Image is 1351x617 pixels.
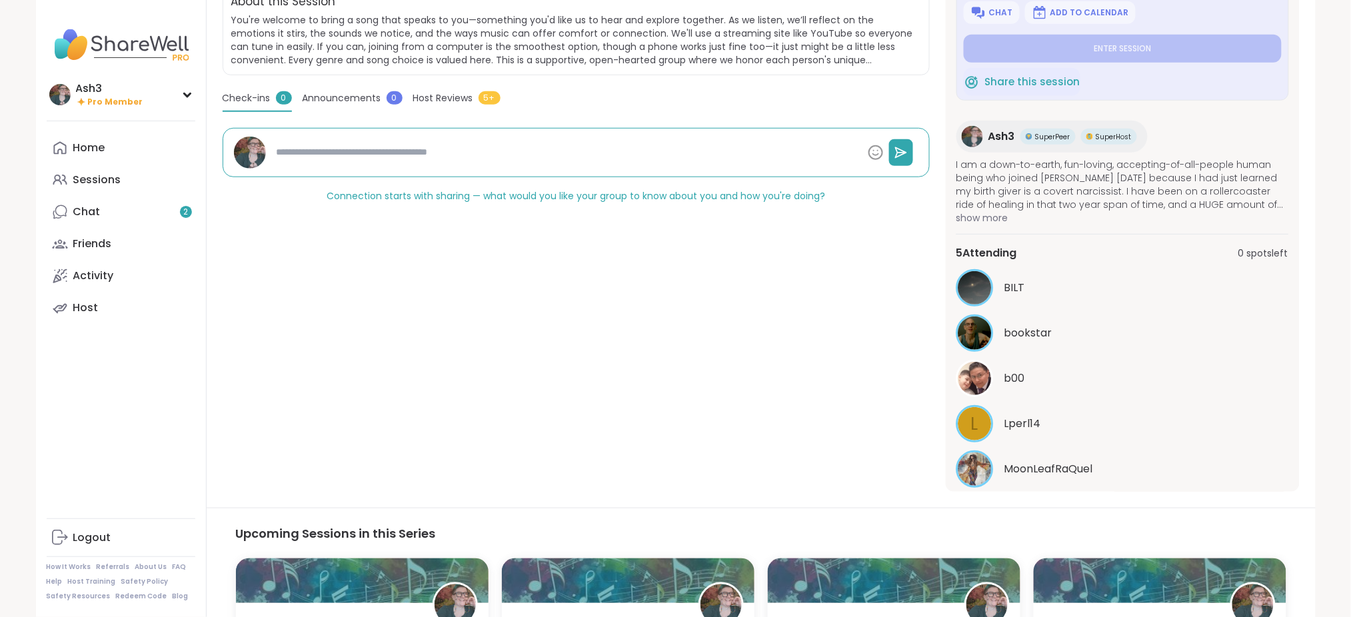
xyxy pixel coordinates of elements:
[1032,5,1048,21] img: ShareWell Logomark
[47,522,195,554] a: Logout
[971,411,978,437] span: L
[956,360,1289,397] a: b00b00
[1004,461,1093,477] span: MoonLeafRaQuel
[956,211,1289,225] span: show more
[173,592,189,601] a: Blog
[183,207,188,218] span: 2
[1026,133,1032,140] img: Peer Badge Three
[956,405,1289,442] a: LLperl14
[1004,416,1041,432] span: Lperl14
[1094,43,1151,54] span: Enter session
[234,137,266,169] img: Ash3
[958,452,992,486] img: MoonLeafRaQuel
[47,577,63,586] a: Help
[964,35,1282,63] button: Enter session
[47,228,195,260] a: Friends
[97,562,130,572] a: Referrals
[1096,132,1132,142] span: SuperHost
[479,91,501,105] span: 5+
[956,158,1289,211] span: I am a down-to-earth, fun-loving, accepting-of-all-people human being who joined [PERSON_NAME] [D...
[135,562,167,572] a: About Us
[956,314,1289,352] a: bookstarbookstar
[73,269,114,283] div: Activity
[47,292,195,324] a: Host
[47,562,91,572] a: How It Works
[276,91,292,105] span: 0
[231,13,921,67] span: You're welcome to bring a song that speaks to you—something you'd like us to hear and explore tog...
[1004,325,1052,341] span: bookstar
[121,577,169,586] a: Safety Policy
[47,592,111,601] a: Safety Resources
[47,196,195,228] a: Chat2
[962,126,983,147] img: Ash3
[303,91,381,105] span: Announcements
[1025,1,1136,24] button: Add to Calendar
[956,245,1017,261] span: 5 Attending
[1004,370,1025,386] span: b00
[413,91,473,105] span: Host Reviews
[47,21,195,68] img: ShareWell Nav Logo
[956,450,1289,488] a: MoonLeafRaQuelMoonLeafRaQuel
[73,301,99,315] div: Host
[73,530,111,545] div: Logout
[989,7,1013,18] span: Chat
[956,269,1289,307] a: BILTBILT
[173,562,187,572] a: FAQ
[88,97,143,108] span: Pro Member
[964,68,1080,96] button: Share this session
[956,121,1148,153] a: Ash3Ash3Peer Badge ThreeSuperPeerPeer Badge OneSuperHost
[964,74,980,90] img: ShareWell Logomark
[964,1,1020,24] button: Chat
[47,164,195,196] a: Sessions
[958,316,992,350] img: bookstar
[1050,7,1129,18] span: Add to Calendar
[49,84,71,105] img: Ash3
[116,592,167,601] a: Redeem Code
[73,141,105,155] div: Home
[47,132,195,164] a: Home
[327,189,825,203] span: Connection starts with sharing — what would you like your group to know about you and how you're ...
[47,260,195,292] a: Activity
[1004,280,1025,296] span: BILT
[958,362,992,395] img: b00
[970,5,986,21] img: ShareWell Logomark
[73,173,121,187] div: Sessions
[1086,133,1093,140] img: Peer Badge One
[236,524,1286,542] h3: Upcoming Sessions in this Series
[958,271,992,305] img: BILT
[73,237,112,251] div: Friends
[988,129,1015,145] span: Ash3
[1035,132,1070,142] span: SuperPeer
[223,91,271,105] span: Check-ins
[76,81,143,96] div: Ash3
[73,205,101,219] div: Chat
[387,91,403,105] span: 0
[68,577,116,586] a: Host Training
[985,75,1080,90] span: Share this session
[1239,247,1289,261] span: 0 spots left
